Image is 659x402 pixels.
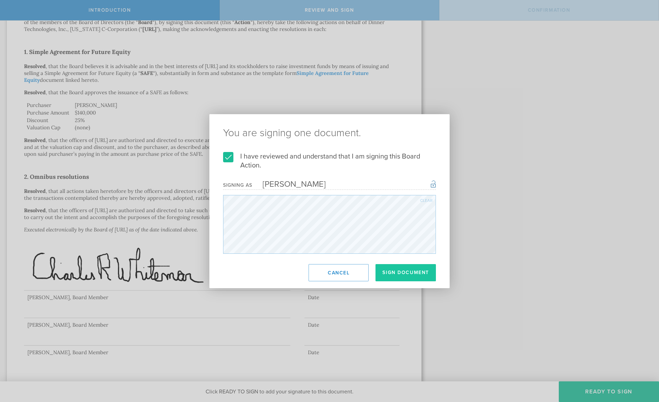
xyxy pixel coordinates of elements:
[223,152,436,170] label: I have reviewed and understand that I am signing this Board Action.
[375,264,436,281] button: Sign Document
[223,182,252,188] div: Signing as
[223,128,436,138] ng-pluralize: You are signing one document.
[252,179,326,189] div: [PERSON_NAME]
[309,264,369,281] button: Cancel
